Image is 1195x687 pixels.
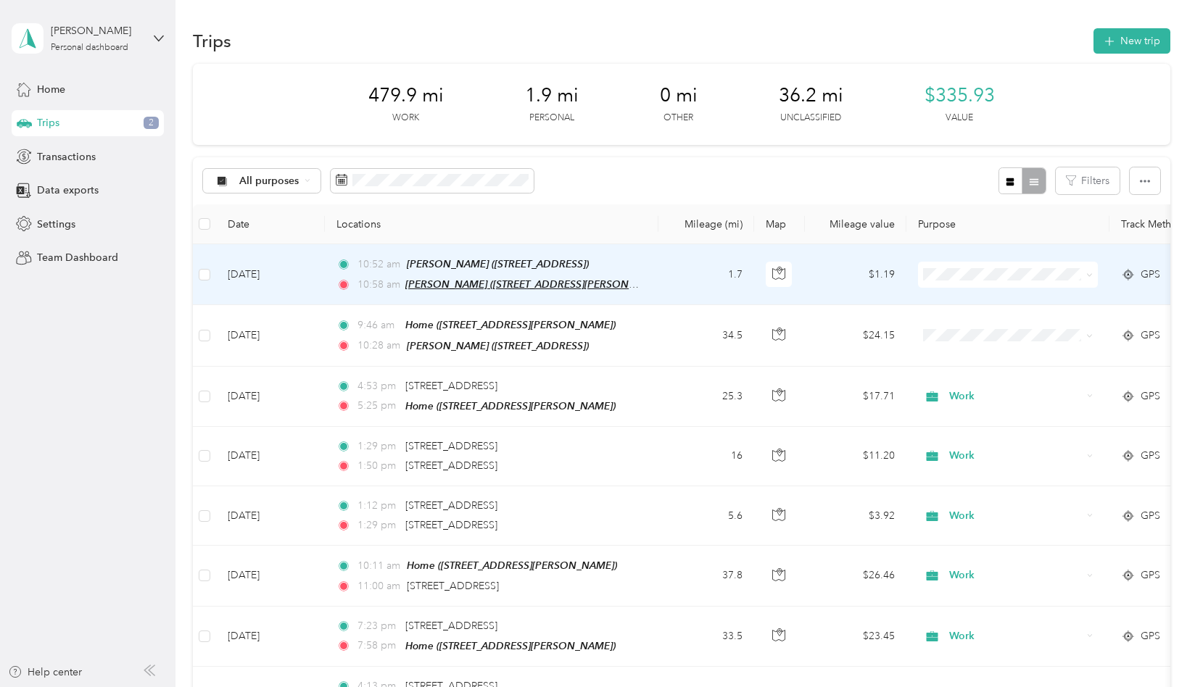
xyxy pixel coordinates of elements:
span: [PERSON_NAME] ([STREET_ADDRESS][PERSON_NAME][US_STATE]) [405,278,720,291]
th: Date [216,204,325,244]
span: 11:00 am [357,578,400,594]
span: 10:52 am [357,257,400,272]
div: [PERSON_NAME] [51,23,141,38]
span: 10:58 am [357,277,399,293]
span: 7:23 pm [357,618,399,634]
td: 5.6 [658,486,754,546]
td: 16 [658,427,754,486]
span: GPS [1141,267,1160,283]
span: Home ([STREET_ADDRESS][PERSON_NAME]) [405,319,616,330]
button: Help center [8,665,82,680]
span: Work [949,567,1082,583]
span: GPS [1141,448,1160,464]
span: [PERSON_NAME] ([STREET_ADDRESS]) [407,258,589,270]
td: 34.5 [658,305,754,366]
span: Work [949,448,1082,464]
h1: Trips [193,33,231,49]
span: 479.9 mi [368,84,444,107]
td: 1.7 [658,244,754,305]
span: Settings [37,217,75,232]
span: 7:58 pm [357,638,399,654]
span: [STREET_ADDRESS] [407,580,499,592]
td: $26.46 [805,546,906,606]
th: Locations [325,204,658,244]
td: $24.15 [805,305,906,366]
iframe: Everlance-gr Chat Button Frame [1114,606,1195,687]
button: New trip [1093,28,1170,54]
span: 10:11 am [357,558,400,574]
td: $3.92 [805,486,906,546]
span: [STREET_ADDRESS] [405,459,497,472]
td: [DATE] [216,427,325,486]
span: [PERSON_NAME] ([STREET_ADDRESS]) [407,340,589,351]
td: [DATE] [216,244,325,305]
span: [STREET_ADDRESS] [405,519,497,531]
span: Transactions [37,149,96,165]
th: Mileage (mi) [658,204,754,244]
span: GPS [1141,508,1160,524]
span: GPS [1141,388,1160,404]
span: Home ([STREET_ADDRESS][PERSON_NAME]) [407,559,617,571]
th: Purpose [906,204,1109,244]
span: [STREET_ADDRESS] [405,380,497,392]
span: Data exports [37,183,99,198]
div: Personal dashboard [51,43,128,52]
span: GPS [1141,328,1160,343]
p: Value [946,112,973,125]
td: $17.71 [805,367,906,427]
span: Trips [37,115,59,130]
span: 1:29 pm [357,438,399,454]
span: 1:50 pm [357,458,399,474]
td: $1.19 [805,244,906,305]
span: 1.9 mi [525,84,579,107]
span: [STREET_ADDRESS] [405,499,497,512]
span: [STREET_ADDRESS] [405,440,497,452]
span: 2 [144,117,159,130]
span: [STREET_ADDRESS] [405,620,497,632]
span: Work [949,628,1082,644]
span: All purposes [239,176,299,186]
span: GPS [1141,567,1160,583]
td: [DATE] [216,367,325,427]
span: 5:25 pm [357,398,399,414]
span: Home ([STREET_ADDRESS][PERSON_NAME]) [405,400,616,412]
td: 33.5 [658,607,754,667]
p: Personal [529,112,574,125]
td: 37.8 [658,546,754,606]
span: 9:46 am [357,317,399,333]
p: Work [392,112,419,125]
span: 0 mi [660,84,698,107]
td: 25.3 [658,367,754,427]
span: 36.2 mi [779,84,843,107]
span: 4:53 pm [357,378,399,394]
span: Team Dashboard [37,250,118,265]
span: $335.93 [925,84,995,107]
p: Unclassified [780,112,841,125]
td: $23.45 [805,607,906,667]
span: 1:29 pm [357,517,399,533]
span: 10:28 am [357,338,400,354]
span: Work [949,388,1082,404]
td: [DATE] [216,607,325,667]
span: Home ([STREET_ADDRESS][PERSON_NAME]) [405,640,616,651]
th: Map [754,204,805,244]
p: Other [663,112,693,125]
span: Home [37,82,65,97]
span: 1:12 pm [357,498,399,514]
td: [DATE] [216,546,325,606]
button: Filters [1056,167,1120,194]
td: [DATE] [216,305,325,366]
td: [DATE] [216,486,325,546]
td: $11.20 [805,427,906,486]
span: Work [949,508,1082,524]
th: Mileage value [805,204,906,244]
